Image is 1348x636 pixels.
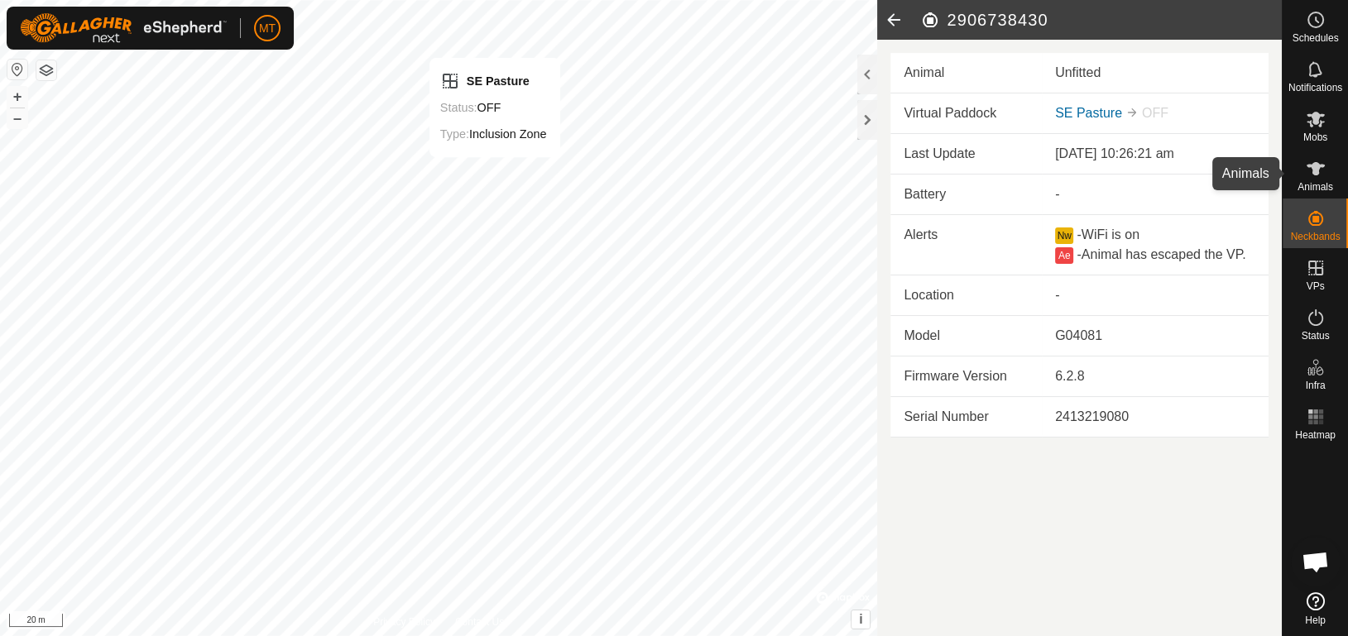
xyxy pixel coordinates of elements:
[440,98,547,117] div: OFF
[1082,227,1139,241] span: WiFi is on
[1082,247,1246,261] span: Animal has escaped the VP.
[890,93,1042,134] td: Virtual Paddock
[1055,227,1073,244] button: Nw
[7,108,27,128] button: –
[20,13,227,43] img: Gallagher Logo
[1298,182,1333,192] span: Animals
[1055,63,1255,83] div: Unfitted
[859,612,862,626] span: i
[890,215,1042,275] td: Alerts
[1055,184,1255,204] div: -
[1305,615,1326,625] span: Help
[1142,106,1168,120] span: OFF
[1283,586,1348,632] a: Help
[851,610,870,629] button: i
[920,10,1282,30] h2: 2906738430
[1077,247,1081,261] span: -
[440,71,547,91] div: SE Pasture
[7,60,27,79] button: Reset Map
[1295,430,1336,440] span: Heatmap
[1301,331,1329,341] span: Status
[1055,247,1073,264] button: Ae
[455,614,504,629] a: Contact Us
[890,275,1042,316] td: Location
[890,134,1042,175] td: Last Update
[1305,380,1325,390] span: Infra
[1292,33,1338,43] span: Schedules
[373,614,435,629] a: Privacy Policy
[36,60,56,80] button: Map Layers
[1055,326,1255,346] div: G04081
[890,175,1042,215] td: Battery
[1125,106,1139,119] img: to
[1055,106,1122,120] a: SE Pasture
[1306,281,1324,291] span: VPs
[890,356,1042,397] td: Firmware Version
[1288,83,1342,93] span: Notifications
[890,53,1042,93] td: Animal
[7,87,27,107] button: +
[1055,407,1255,427] div: 2413219080
[440,127,469,141] label: Type:
[1055,366,1255,386] div: 6.2.8
[1077,227,1081,241] span: -
[440,101,477,114] label: Status:
[1303,132,1327,142] span: Mobs
[440,124,547,144] div: Inclusion Zone
[1055,144,1255,164] div: [DATE] 10:26:21 am
[1290,232,1340,241] span: Neckbands
[1055,285,1255,305] div: -
[1291,537,1341,586] div: Open chat
[259,20,276,37] span: MT
[890,397,1042,438] td: Serial Number
[890,316,1042,356] td: Model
